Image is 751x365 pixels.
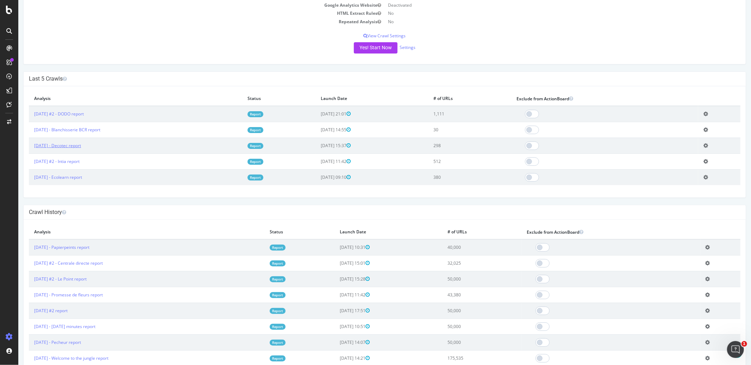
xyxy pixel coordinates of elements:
a: Report [251,308,267,314]
a: [DATE] - Ecolearn report [16,174,64,180]
td: 32,025 [424,255,503,271]
a: Report [251,260,267,266]
a: Report [229,159,245,165]
p: View Crawl Settings [11,33,722,39]
span: [DATE] 17:51 [321,308,351,314]
a: [DATE] - Promesse de fleurs report [16,292,85,298]
th: # of URLs [410,92,493,106]
button: Yes! Start Now [336,42,379,54]
a: [DATE] #2 - DODO report [16,111,65,117]
a: [DATE] - Blanchisserie BCR report [16,127,82,133]
span: 1 [741,341,747,347]
td: 43,380 [424,287,503,303]
a: Report [251,340,267,346]
td: 1,111 [410,106,493,122]
th: Launch Date [316,225,424,239]
a: [DATE] - Decotec report [16,143,63,149]
a: [DATE] - [DATE] minutes report [16,323,77,329]
td: No [367,9,722,17]
a: Report [251,292,267,298]
iframe: Intercom live chat [727,341,744,358]
th: Exclude from ActionBoard [503,225,682,239]
a: Report [229,143,245,149]
th: Status [224,92,297,106]
h4: Last 5 Crawls [11,75,722,82]
span: [DATE] 10:51 [321,323,351,329]
span: [DATE] 11:42 [321,292,351,298]
td: 50,000 [424,271,503,287]
th: Status [246,225,316,239]
span: [DATE] 10:31 [321,244,351,250]
td: 380 [410,169,493,185]
td: Google Analytics Website [11,1,367,9]
span: [DATE] 14:07 [321,339,351,345]
span: [DATE] 11:42 [303,158,333,164]
td: 298 [410,138,493,153]
td: HTML Extract Rules [11,9,367,17]
span: [DATE] 09:10 [303,174,333,180]
td: No [367,18,722,26]
td: 40,000 [424,239,503,256]
a: Report [229,175,245,181]
h4: Crawl History [11,209,722,216]
span: [DATE] 15:01 [321,260,351,266]
a: Report [251,324,267,330]
a: [DATE] - Papierpeints report [16,244,71,250]
a: Report [229,127,245,133]
a: [DATE] #2 - Intia report [16,158,61,164]
a: [DATE] #2 report [16,308,49,314]
a: [DATE] - Welcome to the jungle report [16,355,90,361]
span: [DATE] 15:28 [321,276,351,282]
td: 50,000 [424,334,503,350]
th: # of URLs [424,225,503,239]
span: [DATE] 14:21 [321,355,351,361]
td: Repeated Analysis [11,18,367,26]
td: 30 [410,122,493,138]
td: 512 [410,153,493,169]
td: 50,000 [424,319,503,334]
a: Report [251,355,267,361]
span: [DATE] 21:01 [303,111,333,117]
span: [DATE] 15:37 [303,143,333,149]
a: [DATE] - Pecheur report [16,339,63,345]
a: [DATE] #2 - Centrale directe report [16,260,85,266]
a: Report [251,276,267,282]
span: [DATE] 14:55 [303,127,333,133]
th: Launch Date [298,92,410,106]
a: Report [251,245,267,251]
th: Exclude from ActionBoard [493,92,680,106]
td: 50,000 [424,303,503,319]
a: Report [229,111,245,117]
th: Analysis [11,92,224,106]
td: Deactivated [367,1,722,9]
th: Analysis [11,225,246,239]
a: [DATE] #2 - Le Point report [16,276,68,282]
a: Settings [381,44,397,50]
